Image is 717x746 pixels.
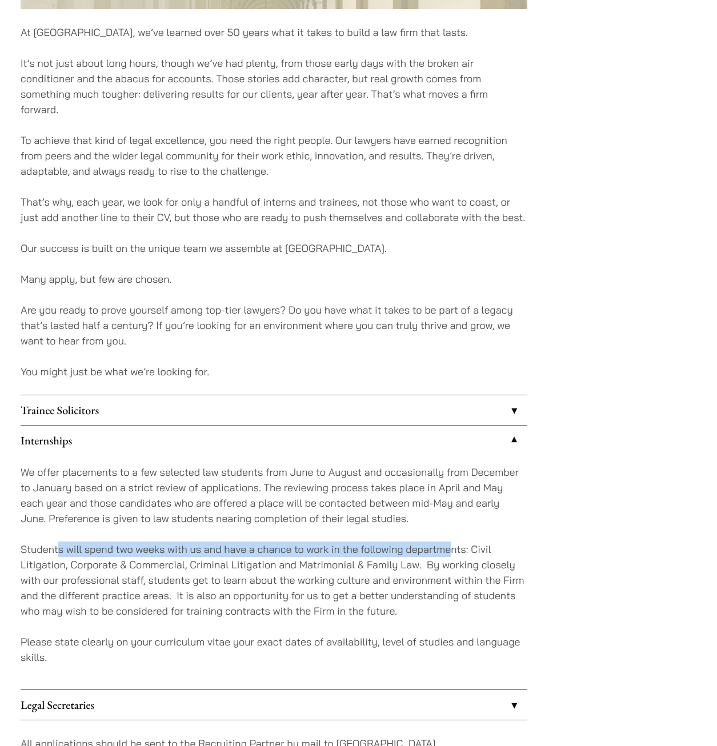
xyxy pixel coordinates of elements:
p: That’s why, each year, we look for only a handful of interns and trainees, not those who want to ... [21,194,527,225]
a: Trainee Solicitors [21,395,527,425]
p: To achieve that kind of legal excellence, you need the right people. Our lawyers have earned reco... [21,133,527,179]
p: You might just be what we’re looking for. [21,364,527,379]
div: Internships [21,455,527,689]
p: At [GEOGRAPHIC_DATA], we’ve learned over 50 years what it takes to build a law firm that lasts. [21,25,527,40]
p: It’s not just about long hours, though we’ve had plenty, from those early days with the broken ai... [21,55,527,117]
a: Internships [21,426,527,455]
a: Legal Secretaries [21,690,527,720]
p: Students will spend two weeks with us and have a chance to work in the following departments: Civ... [21,542,527,619]
p: Are you ready to prove yourself among top-tier lawyers? Do you have what it takes to be part of a... [21,302,527,348]
p: Please state clearly on your curriculum vitae your exact dates of availability, level of studies ... [21,634,527,665]
p: Our success is built on the unique team we assemble at [GEOGRAPHIC_DATA]. [21,240,527,256]
p: We offer placements to a few selected law students from June to August and occasionally from Dece... [21,464,527,526]
p: Many apply, but few are chosen. [21,271,527,287]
